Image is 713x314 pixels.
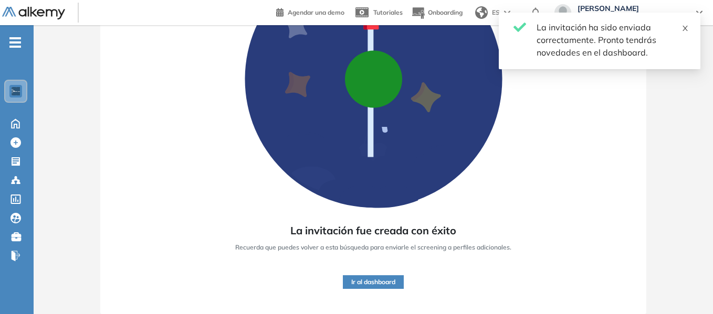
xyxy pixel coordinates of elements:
[411,2,463,24] button: Onboarding
[2,7,65,20] img: Logo
[235,243,511,252] span: Recuerda que puedes volver a esta búsqueda para enviarle el screening a perfiles adicionales.
[276,5,344,18] a: Agendar una demo
[373,8,403,16] span: Tutoriales
[578,4,686,13] span: [PERSON_NAME]
[504,10,510,15] img: arrow
[12,87,20,95] img: https://assets.alkemy.org/workspaces/1802/d452bae4-97f6-47ab-b3bf-1c40240bc960.jpg
[290,223,456,239] span: La invitación fue creada con éxito
[288,8,344,16] span: Agendar una demo
[9,41,21,44] i: -
[343,275,404,289] button: Ir al dashboard
[492,8,500,17] span: ES
[537,21,688,59] div: La invitación ha sido enviada correctamente. Pronto tendrás novedades en el dashboard.
[428,8,463,16] span: Onboarding
[681,25,689,32] span: close
[475,6,488,19] img: world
